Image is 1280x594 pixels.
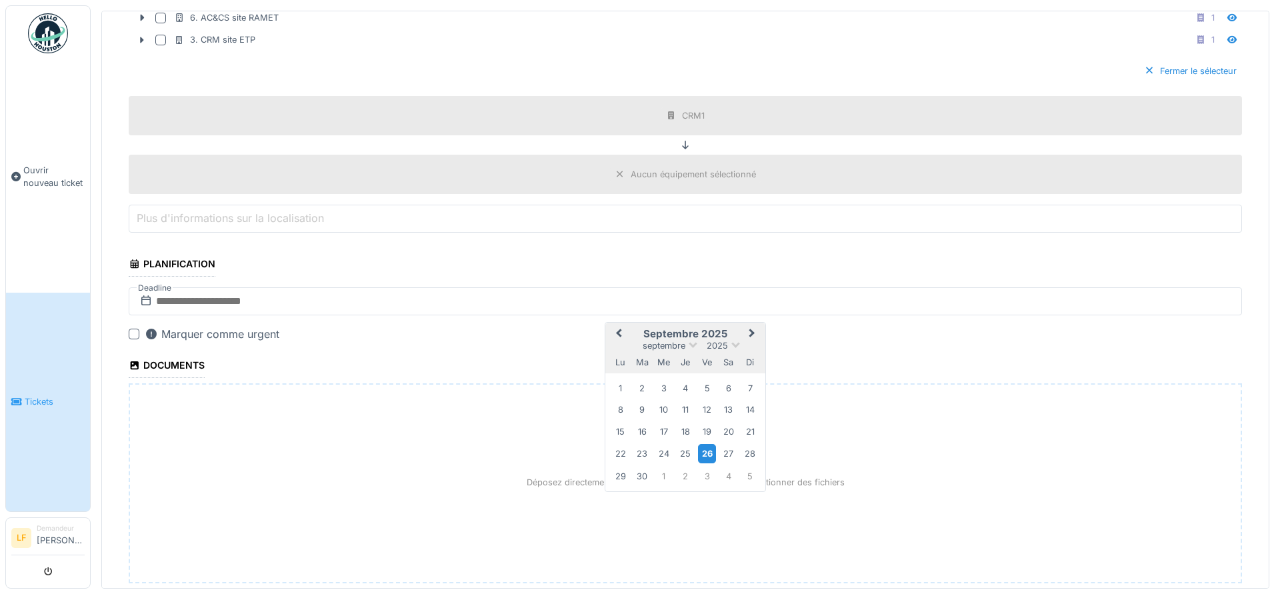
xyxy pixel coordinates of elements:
div: Choose vendredi 5 septembre 2025 [698,379,716,397]
div: Choose jeudi 4 septembre 2025 [676,379,694,397]
div: Choose dimanche 21 septembre 2025 [741,423,759,441]
div: Choose samedi 13 septembre 2025 [719,401,737,419]
div: CRM1 [682,109,705,122]
div: Marquer comme urgent [145,326,279,342]
div: Choose mercredi 3 septembre 2025 [655,379,673,397]
img: Badge_color-CXgf-gQk.svg [28,13,68,53]
div: mercredi [655,353,673,371]
span: Tickets [25,395,85,408]
div: Choose samedi 6 septembre 2025 [719,379,737,397]
div: Choose dimanche 7 septembre 2025 [741,379,759,397]
div: Aucun équipement sélectionné [631,168,756,181]
div: Choose lundi 29 septembre 2025 [611,467,629,485]
label: Plus d'informations sur la localisation [134,210,327,226]
li: [PERSON_NAME] [37,523,85,552]
div: samedi [719,353,737,371]
div: Choose mardi 16 septembre 2025 [633,423,651,441]
div: Planification [129,254,215,277]
div: Choose dimanche 14 septembre 2025 [741,401,759,419]
span: septembre [643,341,685,351]
div: Month septembre, 2025 [609,377,761,487]
a: LF Demandeur[PERSON_NAME] [11,523,85,555]
div: Choose lundi 8 septembre 2025 [611,401,629,419]
div: Choose jeudi 11 septembre 2025 [676,401,694,419]
div: vendredi [698,353,716,371]
a: Tickets [6,293,90,512]
button: Previous Month [607,324,628,345]
div: Documents [129,355,205,378]
div: Choose lundi 1 septembre 2025 [611,379,629,397]
div: Choose lundi 15 septembre 2025 [611,423,629,441]
div: Choose jeudi 2 octobre 2025 [676,467,694,485]
div: 6. AC&CS site RAMET [174,11,279,24]
div: Choose mercredi 1 octobre 2025 [655,467,673,485]
div: Choose jeudi 25 septembre 2025 [676,445,694,463]
div: Choose jeudi 18 septembre 2025 [676,423,694,441]
div: lundi [611,353,629,371]
div: Choose mardi 9 septembre 2025 [633,401,651,419]
p: Déposez directement des fichiers ici, ou cliquez pour sélectionner des fichiers [527,476,845,489]
div: Choose mercredi 24 septembre 2025 [655,445,673,463]
div: 1 [1211,11,1215,24]
div: jeudi [676,353,694,371]
div: Choose mardi 2 septembre 2025 [633,379,651,397]
h2: septembre 2025 [605,328,765,340]
div: Choose dimanche 5 octobre 2025 [741,467,759,485]
div: Choose mercredi 10 septembre 2025 [655,401,673,419]
div: Demandeur [37,523,85,533]
div: Choose mardi 23 septembre 2025 [633,445,651,463]
div: Choose samedi 27 septembre 2025 [719,445,737,463]
div: Choose vendredi 19 septembre 2025 [698,423,716,441]
div: mardi [633,353,651,371]
div: Choose vendredi 3 octobre 2025 [698,467,716,485]
div: Choose samedi 20 septembre 2025 [719,423,737,441]
div: Choose dimanche 28 septembre 2025 [741,445,759,463]
div: 3. CRM site ETP [174,33,255,46]
div: Choose mardi 30 septembre 2025 [633,467,651,485]
span: 2025 [707,341,728,351]
div: Fermer le sélecteur [1139,62,1242,80]
div: Choose samedi 4 octobre 2025 [719,467,737,485]
a: Ouvrir nouveau ticket [6,61,90,293]
li: LF [11,528,31,548]
div: Choose vendredi 26 septembre 2025 [698,444,716,463]
div: Choose mercredi 17 septembre 2025 [655,423,673,441]
span: Ouvrir nouveau ticket [23,164,85,189]
div: Choose lundi 22 septembre 2025 [611,445,629,463]
div: dimanche [741,353,759,371]
button: Next Month [743,324,764,345]
div: Choose vendredi 12 septembre 2025 [698,401,716,419]
div: 1 [1211,33,1215,46]
label: Deadline [137,281,173,295]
